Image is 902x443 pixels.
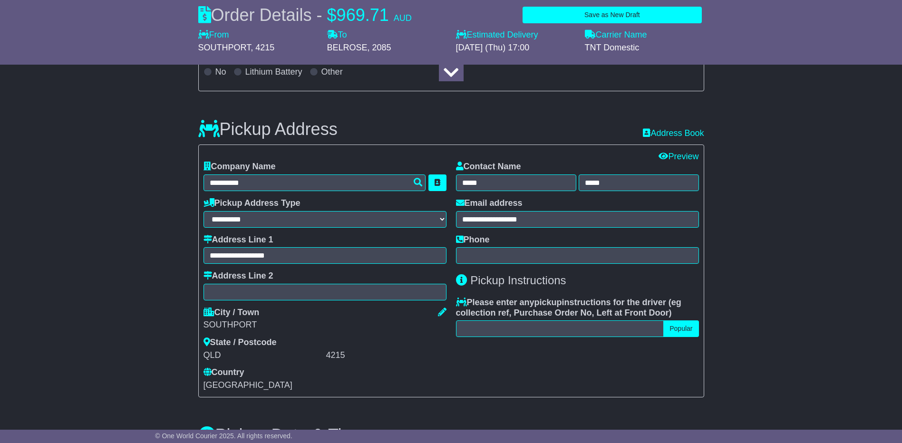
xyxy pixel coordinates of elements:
[198,120,338,139] h3: Pickup Address
[643,128,704,139] a: Address Book
[251,43,274,52] span: , 4215
[198,30,229,40] label: From
[337,5,389,25] span: 969.71
[585,43,704,53] div: TNT Domestic
[470,274,566,287] span: Pickup Instructions
[456,198,523,209] label: Email address
[394,13,412,23] span: AUD
[204,367,244,378] label: Country
[663,320,698,337] button: Popular
[204,320,446,330] div: SOUTHPORT
[204,235,273,245] label: Address Line 1
[456,43,575,53] div: [DATE] (Thu) 17:00
[198,5,412,25] div: Order Details -
[456,162,521,172] label: Contact Name
[204,271,273,281] label: Address Line 2
[523,7,701,23] button: Save as New Draft
[326,350,446,361] div: 4215
[456,235,490,245] label: Phone
[204,162,276,172] label: Company Name
[204,337,277,348] label: State / Postcode
[204,198,301,209] label: Pickup Address Type
[204,380,292,390] span: [GEOGRAPHIC_DATA]
[204,308,260,318] label: City / Town
[198,43,251,52] span: SOUTHPORT
[456,30,575,40] label: Estimated Delivery
[327,43,368,52] span: BELROSE
[327,30,347,40] label: To
[368,43,391,52] span: , 2085
[327,5,337,25] span: $
[659,152,698,161] a: Preview
[456,298,681,318] span: eg collection ref, Purchase Order No, Left at Front Door
[534,298,562,307] span: pickup
[585,30,647,40] label: Carrier Name
[155,432,292,440] span: © One World Courier 2025. All rights reserved.
[456,298,699,318] label: Please enter any instructions for the driver ( )
[204,350,324,361] div: QLD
